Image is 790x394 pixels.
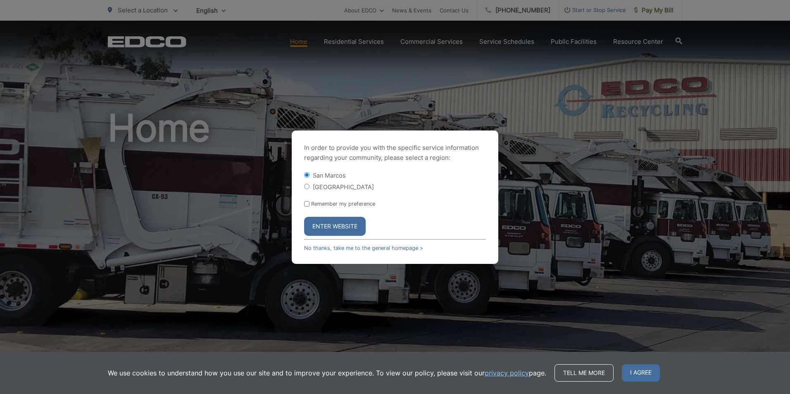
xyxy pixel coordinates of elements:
label: Remember my preference [311,201,375,207]
label: [GEOGRAPHIC_DATA] [313,183,374,190]
span: I agree [622,364,660,382]
a: privacy policy [485,368,529,378]
a: Tell me more [554,364,614,382]
p: In order to provide you with the specific service information regarding your community, please se... [304,143,486,163]
label: San Marcos [313,172,346,179]
button: Enter Website [304,217,366,236]
p: We use cookies to understand how you use our site and to improve your experience. To view our pol... [108,368,546,378]
a: No thanks, take me to the general homepage > [304,245,423,251]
